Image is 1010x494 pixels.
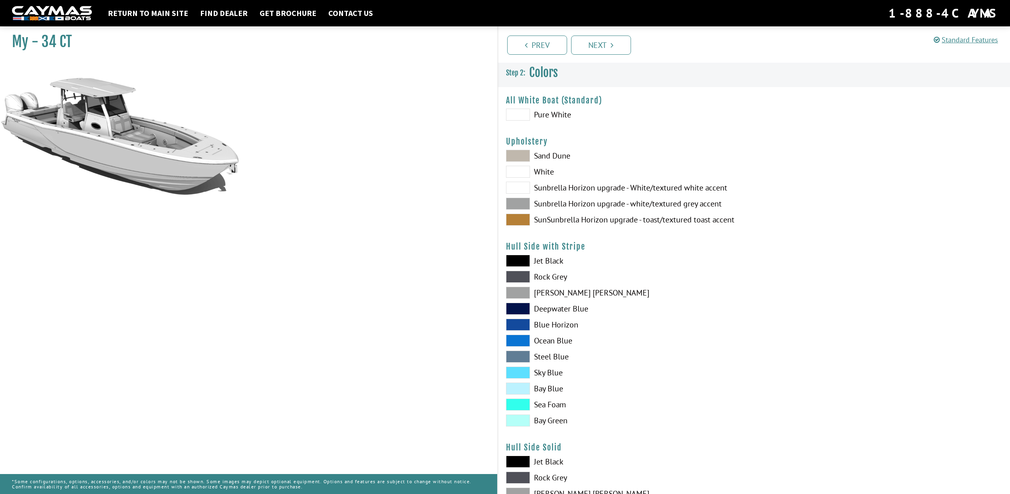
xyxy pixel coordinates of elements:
[104,8,192,18] a: Return to main site
[506,255,746,267] label: Jet Black
[934,35,998,44] a: Standard Features
[506,95,1002,105] h4: All White Boat (Standard)
[506,351,746,363] label: Steel Blue
[506,456,746,468] label: Jet Black
[506,442,1002,452] h4: Hull Side Solid
[506,242,1002,252] h4: Hull Side with Stripe
[506,198,746,210] label: Sunbrella Horizon upgrade - white/textured grey accent
[196,8,252,18] a: Find Dealer
[506,367,746,379] label: Sky Blue
[506,472,746,484] label: Rock Grey
[506,166,746,178] label: White
[506,287,746,299] label: [PERSON_NAME] [PERSON_NAME]
[571,36,631,55] a: Next
[506,150,746,162] label: Sand Dune
[506,182,746,194] label: Sunbrella Horizon upgrade - White/textured white accent
[506,383,746,395] label: Bay Blue
[324,8,377,18] a: Contact Us
[12,33,477,51] h1: My - 34 CT
[506,303,746,315] label: Deepwater Blue
[506,109,746,121] label: Pure White
[12,6,92,21] img: white-logo-c9c8dbefe5ff5ceceb0f0178aa75bf4bb51f6bca0971e226c86eb53dfe498488.png
[506,335,746,347] label: Ocean Blue
[506,399,746,411] label: Sea Foam
[506,137,1002,147] h4: Upholstery
[507,36,567,55] a: Prev
[12,475,485,493] p: *Some configurations, options, accessories, and/or colors may not be shown. Some images may depic...
[506,271,746,283] label: Rock Grey
[506,319,746,331] label: Blue Horizon
[506,214,746,226] label: SunSunbrella Horizon upgrade - toast/textured toast accent
[256,8,320,18] a: Get Brochure
[889,4,998,22] div: 1-888-4CAYMAS
[506,415,746,427] label: Bay Green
